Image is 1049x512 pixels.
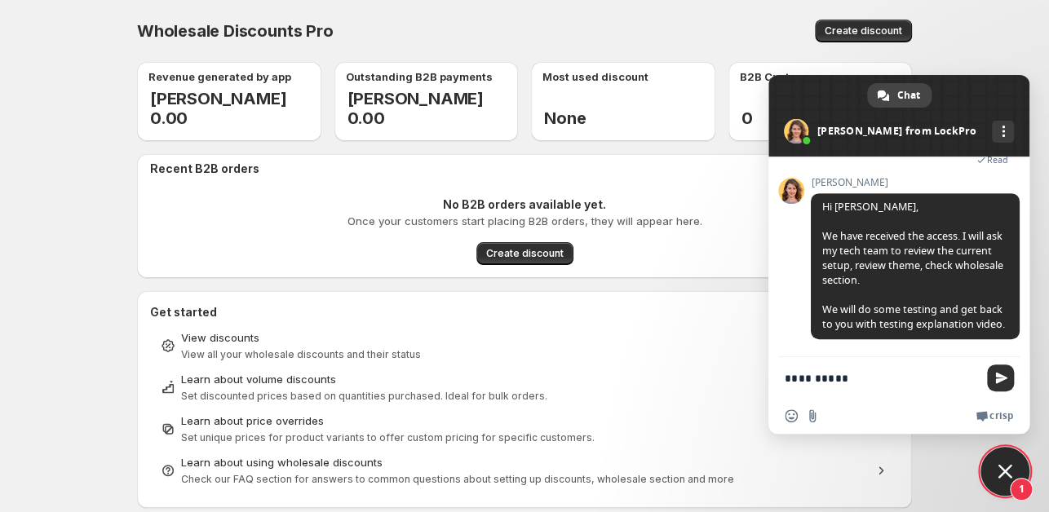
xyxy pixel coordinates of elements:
h2: Recent B2B orders [150,161,905,177]
p: Once your customers start placing B2B orders, they will appear here. [347,213,702,229]
span: Send [987,364,1014,391]
a: Chat [867,83,932,108]
span: Crisp [989,409,1013,422]
span: 1 [1010,478,1033,501]
span: Insert an emoji [785,409,798,422]
h2: Get started [150,304,899,320]
p: Outstanding B2B payments [346,68,493,85]
span: Create discount [825,24,902,38]
span: View all your wholesale discounts and their status [181,348,421,360]
span: Set discounted prices based on quantities purchased. Ideal for bulk orders. [181,390,547,402]
h2: 0 [741,108,766,128]
span: Hi [PERSON_NAME], We have received the access. I will ask my tech team to review the current setu... [822,200,1005,331]
span: Send a file [806,409,819,422]
span: [PERSON_NAME] [811,177,1020,188]
h2: [PERSON_NAME] 0.00 [150,89,321,128]
p: Revenue generated by app [148,68,291,85]
span: Create discount [486,247,564,260]
span: Chat [897,83,920,108]
button: Create discount [815,20,912,42]
p: No B2B orders available yet. [443,196,606,213]
p: B2B Customers [740,68,824,85]
h2: [PERSON_NAME] 0.00 [347,89,519,128]
a: Close chat [980,447,1029,496]
div: Learn about price overrides [181,413,868,429]
p: Most used discount [542,68,648,85]
h2: None [544,108,586,128]
a: Crisp [976,409,1013,422]
button: Create discount [476,242,573,265]
div: View discounts [181,329,868,346]
div: Learn about using wholesale discounts [181,454,868,470]
span: Set unique prices for product variants to offer custom pricing for specific customers. [181,431,595,444]
div: Learn about volume discounts [181,371,868,387]
span: Wholesale Discounts Pro [137,21,333,41]
span: Check our FAQ section for answers to common questions about setting up discounts, wholesale secti... [181,473,734,485]
textarea: Compose your message... [785,357,980,398]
